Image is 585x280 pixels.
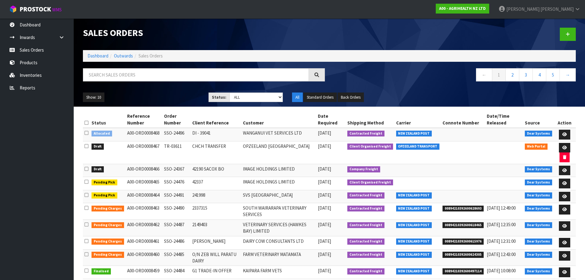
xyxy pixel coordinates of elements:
span: [PERSON_NAME] [540,6,574,12]
th: Reference Number [126,111,163,128]
a: Dashboard [88,53,108,59]
td: SOUTH WAIRARAPA VETERINARY SERVICES [241,203,316,220]
h1: Sales Orders [83,28,325,38]
span: Dear Systems [525,252,552,258]
td: 2337315 [191,203,241,220]
a: Outwards [114,53,133,59]
td: IMAGE HOLDINGS LIMITED [241,164,316,177]
span: [DATE] 12:43:00 [487,251,516,257]
td: SSO-24486 [162,236,191,249]
button: Show: 10 [83,93,104,102]
span: Client Organised Freight [347,179,393,186]
strong: Status: [212,95,226,100]
span: Contracted Freight [347,131,384,137]
th: Action [554,111,576,128]
input: Search sales orders [83,68,309,81]
td: SVS [GEOGRAPHIC_DATA] [241,190,316,203]
td: SSO-24487 [162,219,191,236]
td: 42190 SACOX BO [191,164,241,177]
span: Dear Systems [525,239,552,245]
td: A00-ORD0008462 [126,219,163,236]
td: O/N ZEB WILL PARATU DAIRY [191,249,241,266]
span: Contracted Freight [347,268,384,274]
span: 00894210392600497114 [443,268,484,274]
span: Contracted Freight [347,252,384,258]
span: [DATE] 12:31:00 [487,238,516,244]
td: A00-ORD0008459 [126,266,163,279]
a: → [560,68,576,81]
span: [DATE] [318,192,331,198]
td: SSO-24485 [162,249,191,266]
span: Pending Pick [92,179,117,186]
td: DI - 39041 [191,128,241,141]
span: Client Organised Freight [347,144,393,150]
th: Date Required [316,111,346,128]
th: Status [90,111,126,128]
span: NEW ZEALAND POST [396,206,432,212]
td: 42337 [191,177,241,190]
span: Web Portal [525,144,548,150]
a: 3 [519,68,533,81]
span: Dear Systems [525,131,552,137]
td: OPZEELAND [GEOGRAPHIC_DATA] [241,141,316,164]
span: Draft [92,166,104,172]
span: [DATE] [318,222,331,227]
span: Pending Charges [92,222,124,228]
span: [DATE] 12:35:00 [487,222,516,227]
th: Order Number [162,111,191,128]
td: 2149403 [191,219,241,236]
span: 00894210392600618465 [443,222,484,228]
span: [DATE] [318,166,331,172]
th: Connote Number [441,111,485,128]
td: A00-ORD0008464 [126,190,163,203]
span: Contracted Freight [347,206,384,212]
td: FARM VETERINARY MATAMATA [241,249,316,266]
a: 1 [492,68,506,81]
td: SSO-24496 [162,128,191,141]
span: Dear Systems [525,222,552,228]
span: [DATE] [318,238,331,244]
td: [PERSON_NAME] [191,236,241,249]
span: NEW ZEALAND POST [396,268,432,274]
span: [DATE] [318,179,331,185]
span: NEW ZEALAND POST [396,239,432,245]
td: TR-03611 [162,141,191,164]
span: NEW ZEALAND POST [396,131,432,137]
td: A00-ORD0008467 [126,141,163,164]
span: Contracted Freight [347,239,384,245]
span: Dear Systems [525,268,552,274]
td: SSO-24476 [162,177,191,190]
span: NEW ZEALAND POST [396,222,432,228]
a: 5 [546,68,560,81]
span: OPZEELAND TRANSPORT [396,144,440,150]
td: DAIRY COW CONSULTANTS LTD [241,236,316,249]
span: [DATE] [318,143,331,149]
td: A00-ORD0008463 [126,203,163,220]
td: A00-ORD0008465 [126,177,163,190]
th: Client Reference [191,111,241,128]
nav: Page navigation [334,68,576,83]
span: Draft [92,144,104,150]
button: All [292,93,303,102]
span: Pending Pick [92,192,117,199]
a: 4 [532,68,546,81]
span: Contracted Freight [347,222,384,228]
td: A00-ORD0008468 [126,128,163,141]
td: KAIPARA FARM VETS [241,266,316,279]
span: [DATE] [318,130,331,136]
span: [DATE] [318,205,331,211]
td: VETERINARY SERVICES (HAWKES BAY) LIMITED [241,219,316,236]
span: [DATE] 10:08:00 [487,268,516,274]
button: Standard Orders [303,93,337,102]
small: WMS [52,7,62,13]
td: A00-ORD0008466 [126,164,163,177]
td: 241998 [191,190,241,203]
span: Pending Charges [92,206,124,212]
a: 2 [505,68,519,81]
td: A00-ORD0008461 [126,236,163,249]
td: G1 TRADE-IN OFFER [191,266,241,279]
span: Finalised [92,268,111,274]
span: [PERSON_NAME] [506,6,540,12]
span: Pending Charges [92,239,124,245]
td: SSO-24491 [162,190,191,203]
